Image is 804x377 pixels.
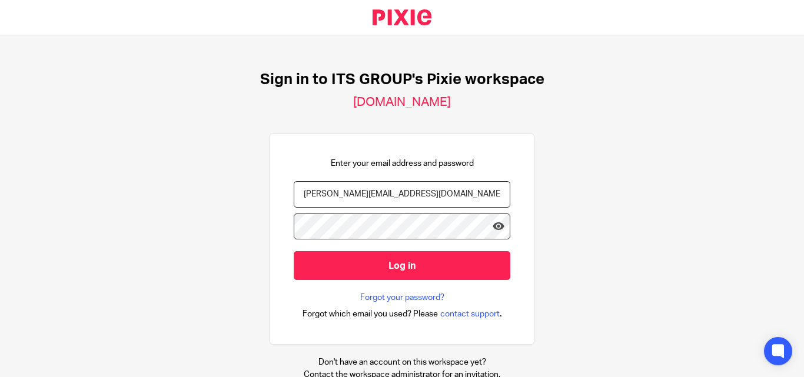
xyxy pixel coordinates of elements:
h2: [DOMAIN_NAME] [353,95,451,110]
a: Forgot your password? [360,292,444,303]
p: Enter your email address and password [331,158,474,169]
span: Forgot which email you used? Please [303,308,438,320]
span: contact support [440,308,500,320]
h1: Sign in to ITS GROUP's Pixie workspace [260,71,544,89]
p: Don't have an account on this workspace yet? [304,356,500,368]
input: name@example.com [294,181,510,208]
input: Log in [294,251,510,280]
div: . [303,307,502,321]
